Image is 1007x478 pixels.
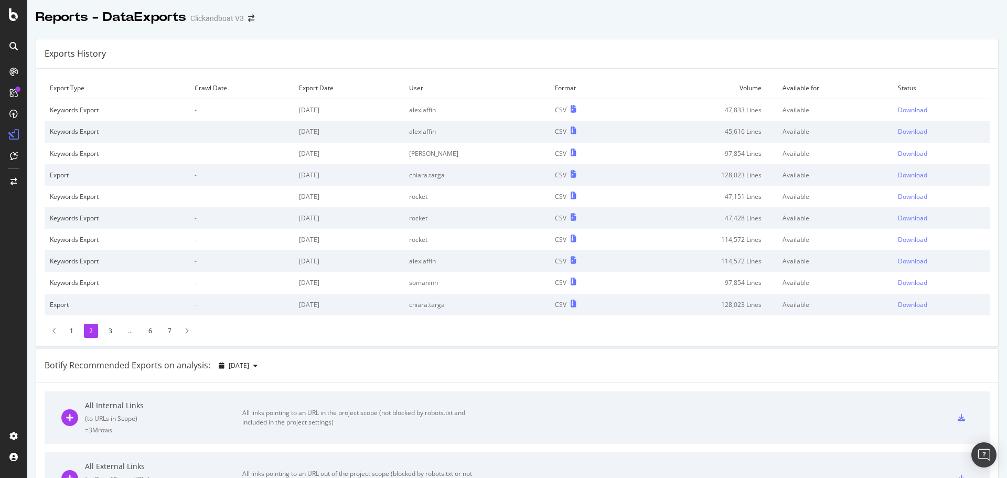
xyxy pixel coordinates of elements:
[898,127,984,136] a: Download
[85,400,242,411] div: All Internal Links
[555,105,566,114] div: CSV
[404,207,550,229] td: rocket
[85,461,242,472] div: All External Links
[628,121,777,142] td: 45,616 Lines
[783,278,887,287] div: Available
[628,229,777,250] td: 114,572 Lines
[36,8,186,26] div: Reports - DataExports
[550,77,628,99] td: Format
[189,99,294,121] td: -
[898,171,984,179] a: Download
[294,272,404,293] td: [DATE]
[404,77,550,99] td: User
[404,272,550,293] td: somaninn
[242,408,478,427] div: All links pointing to an URL in the project scope (not blocked by robots.txt and included in the ...
[215,357,262,374] button: [DATE]
[555,192,566,201] div: CSV
[555,149,566,158] div: CSV
[404,164,550,186] td: chiara.targa
[294,186,404,207] td: [DATE]
[898,192,927,201] div: Download
[555,257,566,265] div: CSV
[163,324,177,338] li: 7
[229,361,249,370] span: 2025 Aug. 17th
[294,99,404,121] td: [DATE]
[85,426,242,434] div: = 3M rows
[628,250,777,272] td: 114,572 Lines
[50,257,184,265] div: Keywords Export
[189,207,294,229] td: -
[294,77,404,99] td: Export Date
[294,294,404,315] td: [DATE]
[404,294,550,315] td: chiara.targa
[628,77,777,99] td: Volume
[783,257,887,265] div: Available
[783,192,887,201] div: Available
[190,13,244,24] div: Clickandboat V3
[189,164,294,186] td: -
[294,164,404,186] td: [DATE]
[777,77,892,99] td: Available for
[898,257,984,265] a: Download
[958,414,965,421] div: csv-export
[898,127,927,136] div: Download
[189,294,294,315] td: -
[50,300,184,309] div: Export
[50,171,184,179] div: Export
[555,300,566,309] div: CSV
[555,127,566,136] div: CSV
[50,235,184,244] div: Keywords Export
[898,105,984,114] a: Download
[783,214,887,222] div: Available
[555,171,566,179] div: CSV
[50,278,184,287] div: Keywords Export
[404,250,550,272] td: alexlaffin
[84,324,98,338] li: 2
[189,143,294,164] td: -
[628,164,777,186] td: 128,023 Lines
[555,214,566,222] div: CSV
[404,143,550,164] td: [PERSON_NAME]
[783,171,887,179] div: Available
[555,235,566,244] div: CSV
[555,278,566,287] div: CSV
[45,359,210,371] div: Botify Recommended Exports on analysis:
[898,278,984,287] a: Download
[50,214,184,222] div: Keywords Export
[898,214,984,222] a: Download
[783,127,887,136] div: Available
[103,324,117,338] li: 3
[189,250,294,272] td: -
[189,121,294,142] td: -
[783,105,887,114] div: Available
[783,235,887,244] div: Available
[50,105,184,114] div: Keywords Export
[143,324,157,338] li: 6
[898,300,984,309] a: Download
[294,229,404,250] td: [DATE]
[971,442,997,468] div: Open Intercom Messenger
[898,105,927,114] div: Download
[294,121,404,142] td: [DATE]
[189,186,294,207] td: -
[50,192,184,201] div: Keywords Export
[783,149,887,158] div: Available
[45,77,189,99] td: Export Type
[898,235,984,244] a: Download
[898,278,927,287] div: Download
[898,149,927,158] div: Download
[404,186,550,207] td: rocket
[628,186,777,207] td: 47,151 Lines
[45,48,106,60] div: Exports History
[294,143,404,164] td: [DATE]
[189,77,294,99] td: Crawl Date
[898,214,927,222] div: Download
[628,272,777,293] td: 97,854 Lines
[65,324,79,338] li: 1
[628,143,777,164] td: 97,854 Lines
[248,15,254,22] div: arrow-right-arrow-left
[898,149,984,158] a: Download
[294,207,404,229] td: [DATE]
[294,250,404,272] td: [DATE]
[123,324,138,338] li: ...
